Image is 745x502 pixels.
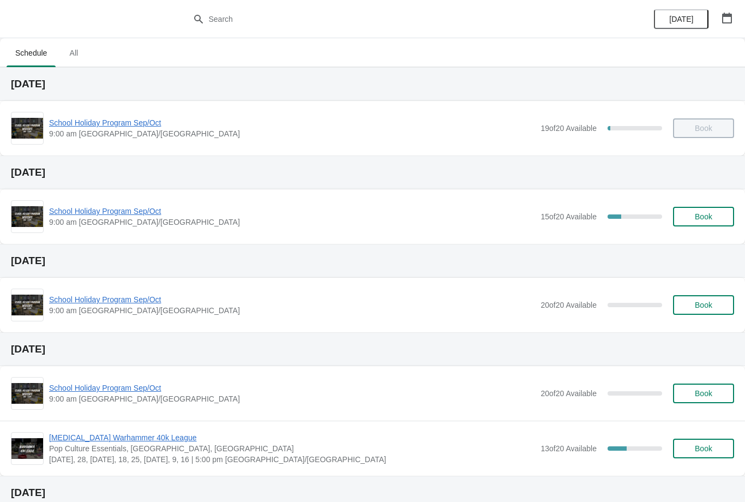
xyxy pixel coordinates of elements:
span: 9:00 am [GEOGRAPHIC_DATA]/[GEOGRAPHIC_DATA] [49,305,535,316]
input: Search [208,9,559,29]
span: School Holiday Program Sep/Oct [49,206,535,217]
img: School Holiday Program Sep/Oct | | 9:00 am Australia/Sydney [11,206,43,227]
span: School Holiday Program Sep/Oct [49,294,535,305]
button: Book [673,295,734,315]
span: Book [695,444,712,453]
img: School Holiday Program Sep/Oct | | 9:00 am Australia/Sydney [11,383,43,404]
span: [DATE] [669,15,693,23]
h2: [DATE] [11,167,734,178]
img: School Holiday Program Sep/Oct | | 9:00 am Australia/Sydney [11,118,43,139]
span: 13 of 20 Available [540,444,597,453]
span: School Holiday Program Sep/Oct [49,117,535,128]
span: 20 of 20 Available [540,389,597,398]
span: 20 of 20 Available [540,301,597,309]
h2: [DATE] [11,79,734,89]
h2: [DATE] [11,255,734,266]
span: [MEDICAL_DATA] Warhammer 40k League [49,432,535,443]
img: School Holiday Program Sep/Oct | | 9:00 am Australia/Sydney [11,295,43,315]
button: Book [673,439,734,458]
span: All [60,43,87,63]
span: 9:00 am [GEOGRAPHIC_DATA]/[GEOGRAPHIC_DATA] [49,217,535,228]
span: Schedule [7,43,56,63]
button: [DATE] [654,9,708,29]
button: Book [673,384,734,403]
span: 19 of 20 Available [540,124,597,133]
span: School Holiday Program Sep/Oct [49,383,535,393]
span: 9:00 am [GEOGRAPHIC_DATA]/[GEOGRAPHIC_DATA] [49,393,535,404]
span: Book [695,212,712,221]
h2: [DATE] [11,487,734,498]
span: [DATE], 28, [DATE], 18, 25, [DATE], 9, 16 | 5:00 pm [GEOGRAPHIC_DATA]/[GEOGRAPHIC_DATA] [49,454,535,465]
span: Book [695,389,712,398]
h2: [DATE] [11,344,734,355]
span: Book [695,301,712,309]
span: 15 of 20 Available [540,212,597,221]
span: Pop Culture Essentials, [GEOGRAPHIC_DATA], [GEOGRAPHIC_DATA] [49,443,535,454]
img: PCE Warhammer 40k League | Pop Culture Essentials, Old Northern Road, Dural NSW, Australia | 5:00... [11,438,43,459]
span: 9:00 am [GEOGRAPHIC_DATA]/[GEOGRAPHIC_DATA] [49,128,535,139]
button: Book [673,207,734,226]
